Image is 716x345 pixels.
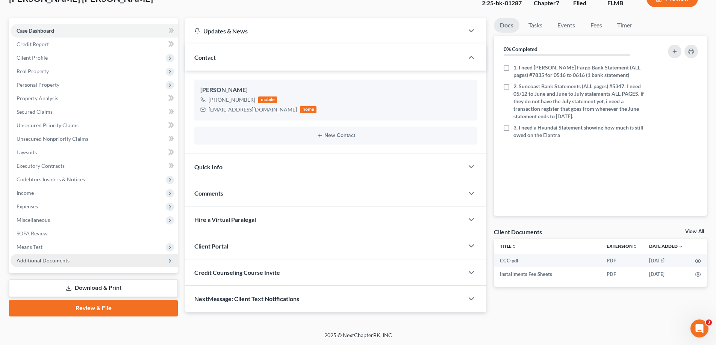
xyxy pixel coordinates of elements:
[512,244,516,249] i: unfold_more
[17,149,37,155] span: Lawsuits
[690,319,708,337] iframe: Intercom live chat
[11,38,178,51] a: Credit Report
[194,216,256,223] span: Hire a Virtual Paralegal
[17,108,53,115] span: Secured Claims
[494,254,601,267] td: CCC-pdf
[11,132,178,146] a: Unsecured Nonpriority Claims
[194,163,223,170] span: Quick Info
[11,92,178,105] a: Property Analysis
[9,300,178,316] a: Review & File
[144,331,572,345] div: 2025 © NextChapterBK, INC
[17,163,65,169] span: Executory Contracts
[706,319,712,325] span: 3
[258,96,277,103] div: mobile
[522,18,548,33] a: Tasks
[194,190,223,197] span: Comments
[11,227,178,240] a: SOFA Review
[17,81,59,88] span: Personal Property
[513,124,647,139] span: 3. I need a Hyundai Statement showing how much is still owed on the Elantra
[611,18,638,33] a: Timer
[500,243,516,249] a: Titleunfold_more
[633,244,637,249] i: unfold_more
[17,122,79,128] span: Unsecured Priority Claims
[17,217,50,223] span: Miscellaneous
[17,68,49,74] span: Real Property
[11,146,178,159] a: Lawsuits
[584,18,608,33] a: Fees
[17,203,38,209] span: Expenses
[194,269,280,276] span: Credit Counseling Course Invite
[643,254,689,267] td: [DATE]
[17,244,42,250] span: Means Test
[11,119,178,132] a: Unsecured Priority Claims
[504,46,537,52] strong: 0% Completed
[17,136,88,142] span: Unsecured Nonpriority Claims
[17,230,48,237] span: SOFA Review
[11,24,178,38] a: Case Dashboard
[17,54,48,61] span: Client Profile
[9,279,178,297] a: Download & Print
[194,243,228,250] span: Client Portal
[209,96,255,104] div: [PHONE_NUMBER]
[17,190,34,196] span: Income
[194,54,216,61] span: Contact
[17,257,70,264] span: Additional Documents
[17,27,54,34] span: Case Dashboard
[11,159,178,173] a: Executory Contracts
[194,27,455,35] div: Updates & News
[551,18,581,33] a: Events
[17,95,58,101] span: Property Analysis
[678,244,683,249] i: expand_more
[494,228,542,236] div: Client Documents
[607,243,637,249] a: Extensionunfold_more
[643,267,689,281] td: [DATE]
[513,83,647,120] span: 2. Suncoast Bank Statements (ALL pages) #5347: I need 05/12 to June and June to July statements A...
[11,105,178,119] a: Secured Claims
[601,254,643,267] td: PDF
[649,243,683,249] a: Date Added expand_more
[17,41,49,47] span: Credit Report
[200,133,471,139] button: New Contact
[200,86,471,95] div: [PERSON_NAME]
[685,229,704,234] a: View All
[513,64,647,79] span: 1. I need [PERSON_NAME] Fargo Bank Statement (ALL pages) #7835 for 0516 to 0616 (1 bank statement)
[494,18,519,33] a: Docs
[209,106,297,113] div: [EMAIL_ADDRESS][DOMAIN_NAME]
[300,106,316,113] div: home
[601,267,643,281] td: PDF
[494,267,601,281] td: Installments Fee Sheets
[194,295,299,302] span: NextMessage: Client Text Notifications
[17,176,85,182] span: Codebtors Insiders & Notices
